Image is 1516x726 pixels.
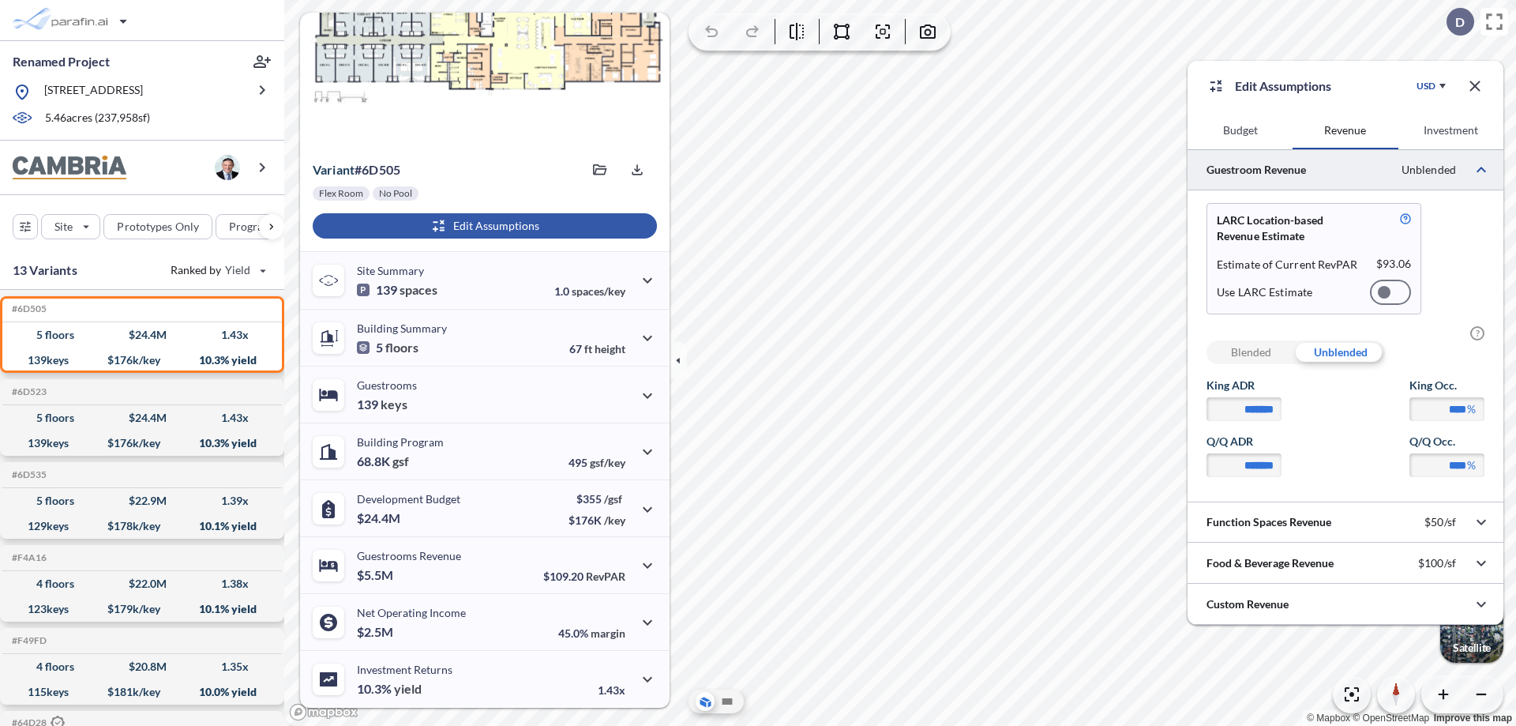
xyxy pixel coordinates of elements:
label: % [1467,457,1476,473]
p: Prototypes Only [117,219,199,235]
p: Net Operating Income [357,606,466,619]
p: Guestrooms Revenue [357,549,461,562]
a: Mapbox [1307,713,1350,724]
button: Program [216,214,301,239]
button: Switcher ImageSatellite [1440,600,1503,663]
p: $2.5M [357,624,396,640]
span: margin [591,626,625,640]
p: Building Program [357,435,444,449]
p: 13 Variants [13,261,77,280]
button: Site Plan [718,692,737,711]
p: Site Summary [357,264,424,277]
label: Q/Q Occ. [1409,434,1484,450]
p: 1.43x [598,683,625,697]
div: USD [1417,80,1435,92]
div: Unblended [1296,340,1385,364]
p: 68.8K [357,453,409,469]
span: gsf [392,453,409,469]
p: Program [229,219,273,235]
p: 10.3% [357,681,422,697]
p: 1.0 [554,284,625,298]
p: 139 [357,397,407,412]
p: Estimate of Current RevPAR [1217,257,1358,273]
p: 139 [357,282,437,298]
img: user logo [215,155,240,180]
span: spaces [400,282,437,298]
span: /key [604,513,625,527]
p: $24.4M [357,510,403,526]
p: $5.5M [357,567,396,583]
span: Yield [225,262,251,278]
p: Flex Room [319,187,363,200]
button: Ranked by Yield [158,258,276,283]
p: Use LARC Estimate [1217,285,1312,299]
p: Satellite [1453,641,1491,654]
h5: Click to copy the code [9,386,47,397]
button: Edit Assumptions [313,213,657,239]
p: Renamed Project [13,53,110,70]
p: Guestrooms [357,378,417,392]
button: Aerial View [696,692,715,711]
span: gsf/key [590,456,625,469]
span: RevPAR [586,570,625,583]
label: King Occ. [1409,378,1484,393]
button: Investment [1398,111,1503,149]
p: Building Summary [357,322,447,335]
p: 45.0% [558,626,625,640]
a: Mapbox homepage [289,703,358,721]
span: /gsf [604,492,622,506]
span: keys [381,397,407,412]
h5: Click to copy the code [9,469,47,480]
button: Budget [1188,111,1293,149]
button: Revenue [1293,111,1398,149]
span: yield [394,681,422,697]
span: floors [385,340,418,355]
p: Development Budget [357,492,460,506]
span: spaces/key [572,284,625,298]
p: Investment Returns [357,663,452,676]
p: Edit Assumptions [1235,77,1331,96]
p: Site [54,219,73,235]
a: OpenStreetMap [1353,713,1429,724]
button: Site [41,214,100,239]
button: Prototypes Only [103,214,212,239]
p: $100/sf [1418,556,1456,570]
p: No Pool [379,187,412,200]
p: D [1455,15,1465,29]
img: Switcher Image [1440,600,1503,663]
h5: Click to copy the code [9,635,47,646]
p: Function Spaces Revenue [1206,514,1331,530]
label: % [1467,401,1476,417]
p: 495 [568,456,625,469]
span: Variant [313,162,355,177]
span: ? [1470,326,1484,340]
label: King ADR [1206,378,1281,393]
a: Improve this map [1434,713,1512,724]
span: ft [584,342,592,355]
img: BrandImage [13,156,126,180]
p: $176K [568,513,625,527]
p: $50/sf [1424,515,1456,529]
p: 5.46 acres ( 237,958 sf) [45,110,150,127]
p: Food & Beverage Revenue [1206,555,1334,571]
h5: Click to copy the code [9,552,47,563]
span: height [595,342,625,355]
div: Blended [1206,340,1296,364]
p: # 6d505 [313,162,400,178]
p: $355 [568,492,625,506]
p: $ 93.06 [1376,257,1411,273]
p: 5 [357,340,418,355]
p: Custom Revenue [1206,596,1289,612]
p: $109.20 [543,570,625,583]
h5: Click to copy the code [9,303,47,314]
p: [STREET_ADDRESS] [44,82,143,102]
label: Q/Q ADR [1206,434,1281,450]
p: 67 [569,342,625,355]
p: LARC Location-based Revenue Estimate [1217,213,1363,244]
